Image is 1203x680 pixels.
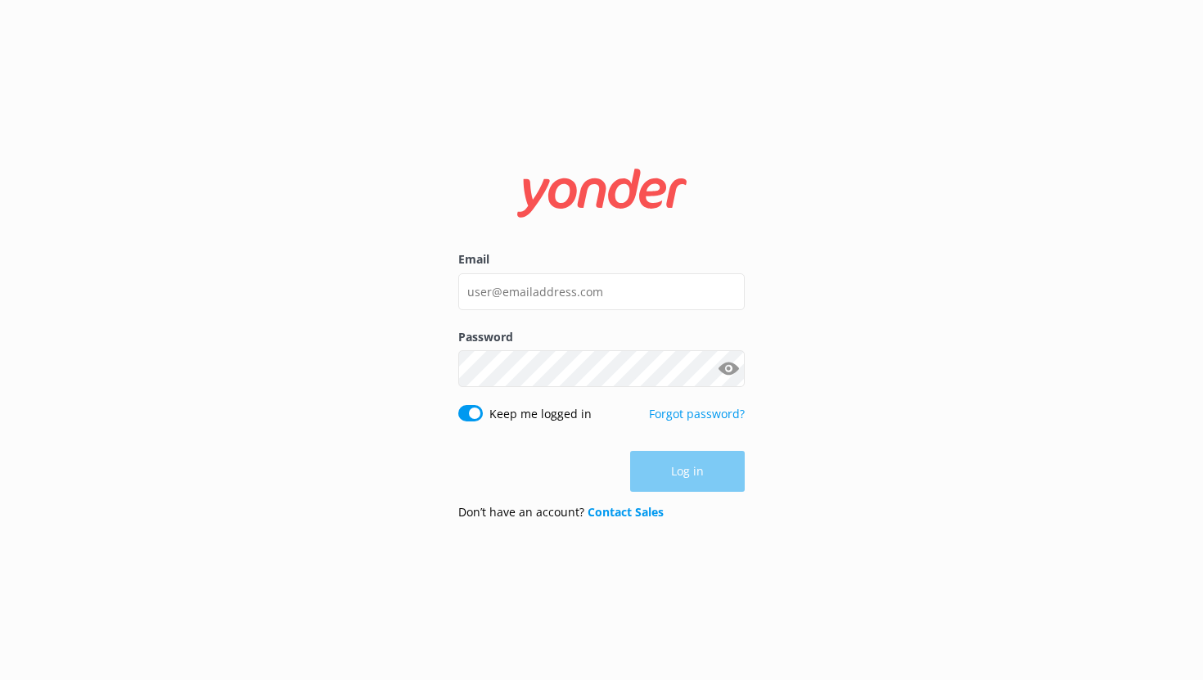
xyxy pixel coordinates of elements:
button: Show password [712,353,745,385]
label: Email [458,250,745,268]
a: Contact Sales [588,504,664,520]
label: Password [458,328,745,346]
p: Don’t have an account? [458,503,664,521]
label: Keep me logged in [489,405,592,423]
input: user@emailaddress.com [458,273,745,310]
a: Forgot password? [649,406,745,421]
